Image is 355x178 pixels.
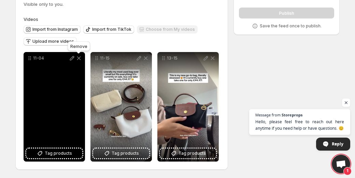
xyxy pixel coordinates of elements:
p: 11-04 [33,55,69,61]
button: Tag products [26,149,82,158]
span: Import from TikTok [92,27,131,32]
div: 13-15Tag products [157,52,219,162]
span: Tag products [179,150,206,157]
span: Message from [255,113,281,117]
p: 11-15 [100,55,136,61]
span: Tag products [112,150,139,157]
p: Save the feed once to publish. [260,23,322,29]
span: Reply [332,138,343,150]
span: Import from Instagram [32,27,78,32]
button: Tag products [93,149,149,158]
button: Upload more videos [24,37,77,46]
a: Open chat [332,155,350,173]
div: 11-15Tag products [90,52,152,162]
div: 11-04Tag products [24,52,85,162]
button: Tag products [160,149,216,158]
span: Visible only to you. [24,1,63,7]
button: Import from TikTok [83,25,134,34]
span: Upload more videos [32,39,74,44]
span: Storeprops [282,113,302,117]
p: 13-15 [167,55,202,61]
span: Tag products [45,150,72,157]
button: Import from Instagram [24,25,81,34]
span: 1 [343,167,352,175]
span: Hello, please feel free to reach out here anytime if you need help or have questions. 😊 [255,118,344,131]
span: Videos [24,16,38,22]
